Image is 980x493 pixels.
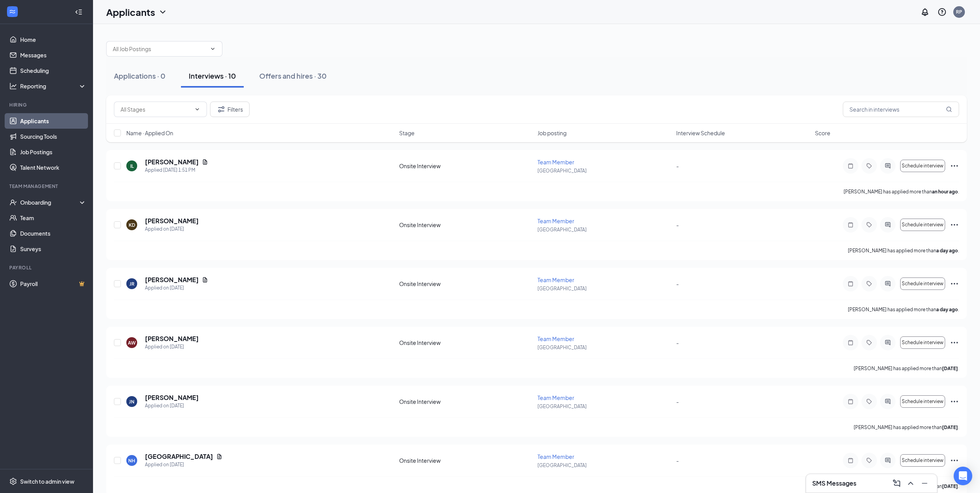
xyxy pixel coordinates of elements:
[158,7,167,17] svg: ChevronDown
[145,334,199,343] h5: [PERSON_NAME]
[20,32,86,47] a: Home
[865,163,874,169] svg: Tag
[846,457,855,464] svg: Note
[189,71,236,81] div: Interviews · 10
[865,340,874,346] svg: Tag
[883,163,892,169] svg: ActiveChat
[128,457,135,464] div: NH
[537,159,574,165] span: Team Member
[854,365,959,372] p: [PERSON_NAME] has applied more than .
[902,281,944,286] span: Schedule interview
[129,281,134,287] div: JR
[399,129,415,137] span: Stage
[20,129,86,144] a: Sourcing Tools
[537,335,574,342] span: Team Member
[9,198,17,206] svg: UserCheck
[883,398,892,405] svg: ActiveChat
[865,281,874,287] svg: Tag
[676,129,725,137] span: Interview Schedule
[129,398,134,405] div: JN
[950,338,959,347] svg: Ellipses
[946,106,952,112] svg: MagnifyingGlass
[145,284,208,292] div: Applied on [DATE]
[106,5,155,19] h1: Applicants
[145,393,199,402] h5: [PERSON_NAME]
[537,167,672,174] p: [GEOGRAPHIC_DATA]
[20,160,86,175] a: Talent Network
[121,105,191,114] input: All Stages
[399,221,533,229] div: Onsite Interview
[865,222,874,228] svg: Tag
[900,278,945,290] button: Schedule interview
[900,395,945,408] button: Schedule interview
[537,344,672,351] p: [GEOGRAPHIC_DATA]
[399,339,533,346] div: Onsite Interview
[904,477,917,490] button: ChevronUp
[865,398,874,405] svg: Tag
[900,454,945,467] button: Schedule interview
[883,457,892,464] svg: ActiveChat
[848,247,959,254] p: [PERSON_NAME] has applied more than .
[900,336,945,349] button: Schedule interview
[942,424,958,430] b: [DATE]
[145,402,199,410] div: Applied on [DATE]
[210,46,216,52] svg: ChevronDown
[145,276,199,284] h5: [PERSON_NAME]
[846,281,855,287] svg: Note
[906,479,915,488] svg: ChevronUp
[259,71,327,81] div: Offers and hires · 30
[890,477,903,490] button: ComposeMessage
[846,398,855,405] svg: Note
[902,340,944,345] span: Schedule interview
[9,477,17,485] svg: Settings
[902,458,944,463] span: Schedule interview
[537,403,672,410] p: [GEOGRAPHIC_DATA]
[145,166,208,174] div: Applied [DATE] 1:51 PM
[932,189,958,195] b: an hour ago
[676,162,679,169] span: -
[883,340,892,346] svg: ActiveChat
[537,226,672,233] p: [GEOGRAPHIC_DATA]
[194,106,200,112] svg: ChevronDown
[9,82,17,90] svg: Analysis
[848,306,959,313] p: [PERSON_NAME] has applied more than .
[676,457,679,464] span: -
[399,280,533,288] div: Onsite Interview
[20,477,74,485] div: Switch to admin view
[950,161,959,171] svg: Ellipses
[843,102,959,117] input: Search in interviews
[846,340,855,346] svg: Note
[854,424,959,431] p: [PERSON_NAME] has applied more than .
[399,162,533,170] div: Onsite Interview
[9,8,16,16] svg: WorkstreamLogo
[399,457,533,464] div: Onsite Interview
[883,281,892,287] svg: ActiveChat
[950,456,959,465] svg: Ellipses
[950,397,959,406] svg: Ellipses
[676,398,679,405] span: -
[950,220,959,229] svg: Ellipses
[113,45,207,53] input: All Job Postings
[676,221,679,228] span: -
[950,279,959,288] svg: Ellipses
[202,277,208,283] svg: Document
[114,71,165,81] div: Applications · 0
[846,222,855,228] svg: Note
[892,479,901,488] svg: ComposeMessage
[145,158,199,166] h5: [PERSON_NAME]
[936,248,958,253] b: a day ago
[20,241,86,257] a: Surveys
[130,163,134,169] div: IL
[75,8,83,16] svg: Collapse
[676,339,679,346] span: -
[20,82,87,90] div: Reporting
[128,340,136,346] div: AW
[902,163,944,169] span: Schedule interview
[9,264,85,271] div: Payroll
[537,129,567,137] span: Job posting
[537,394,574,401] span: Team Member
[145,217,199,225] h5: [PERSON_NAME]
[942,483,958,489] b: [DATE]
[9,102,85,108] div: Hiring
[145,452,213,461] h5: [GEOGRAPHIC_DATA]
